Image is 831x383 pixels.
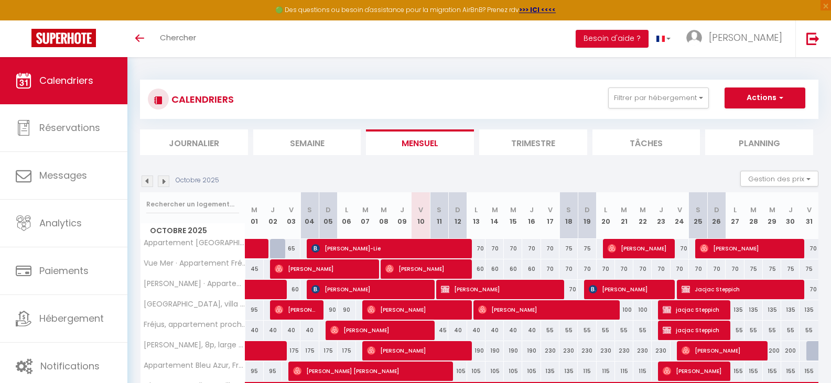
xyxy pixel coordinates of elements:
[541,259,559,279] div: 70
[245,321,264,340] div: 40
[338,192,356,239] th: 06
[264,192,282,239] th: 02
[142,259,247,267] span: Vue Mer · Appartement Fréjus Plage,1 Ch
[763,341,781,360] div: 200
[146,195,239,214] input: Rechercher un logement...
[744,259,763,279] div: 75
[300,192,319,239] th: 04
[522,362,541,381] div: 105
[652,192,670,239] th: 23
[763,259,781,279] div: 75
[633,192,652,239] th: 22
[541,362,559,381] div: 135
[141,223,245,238] span: Octobre 2025
[682,279,801,299] span: Jacjac Steppich
[385,259,467,279] span: [PERSON_NAME]
[744,192,763,239] th: 28
[744,321,763,340] div: 55
[633,341,652,360] div: 230
[140,129,248,155] li: Journalier
[608,87,709,108] button: Filtrer par hébergement
[800,321,818,340] div: 55
[733,205,737,215] abbr: L
[541,341,559,360] div: 230
[474,205,478,215] abbr: L
[437,205,441,215] abbr: S
[245,300,264,320] div: 95
[289,205,294,215] abbr: V
[275,300,319,320] span: [PERSON_NAME]
[319,192,338,239] th: 05
[663,361,726,381] span: [PERSON_NAME]
[142,280,247,288] span: [PERSON_NAME] · Appartement Pinède Azur
[485,259,504,279] div: 60
[504,341,522,360] div: 190
[522,259,541,279] div: 60
[381,205,387,215] abbr: M
[330,320,431,340] span: [PERSON_NAME]
[345,205,348,215] abbr: L
[663,320,726,340] span: jacjac Steppich
[597,192,615,239] th: 20
[578,362,596,381] div: 115
[789,205,793,215] abbr: J
[781,321,800,340] div: 55
[264,362,282,381] div: 95
[282,321,300,340] div: 40
[338,300,356,320] div: 90
[781,259,800,279] div: 75
[781,362,800,381] div: 155
[485,362,504,381] div: 105
[671,259,689,279] div: 70
[245,259,264,279] div: 45
[763,300,781,320] div: 135
[740,171,818,187] button: Gestion des prix
[448,321,467,340] div: 40
[604,205,607,215] abbr: L
[744,362,763,381] div: 155
[319,300,338,320] div: 90
[467,259,485,279] div: 60
[522,341,541,360] div: 190
[608,238,671,258] span: [PERSON_NAME]
[559,280,578,299] div: 70
[311,279,431,299] span: [PERSON_NAME]
[522,239,541,258] div: 70
[271,205,275,215] abbr: J
[769,205,775,215] abbr: M
[467,239,485,258] div: 70
[800,280,818,299] div: 70
[686,30,702,46] img: ...
[559,321,578,340] div: 55
[160,32,196,43] span: Chercher
[541,192,559,239] th: 17
[682,341,763,360] span: [PERSON_NAME]
[633,259,652,279] div: 70
[300,321,319,340] div: 40
[40,359,100,373] span: Notifications
[455,205,460,215] abbr: D
[485,321,504,340] div: 40
[689,259,707,279] div: 70
[559,259,578,279] div: 70
[307,205,312,215] abbr: S
[621,205,627,215] abbr: M
[293,361,450,381] span: [PERSON_NAME] [PERSON_NAME]
[726,300,744,320] div: 135
[578,341,596,360] div: 230
[367,341,468,360] span: [PERSON_NAME]
[467,362,485,381] div: 105
[245,192,264,239] th: 01
[726,192,744,239] th: 27
[559,341,578,360] div: 230
[744,300,763,320] div: 135
[169,87,234,111] h3: CALENDRIERS
[39,312,104,325] span: Hébergement
[176,176,219,185] p: Octobre 2025
[251,205,257,215] abbr: M
[142,300,247,308] span: [GEOGRAPHIC_DATA], villa proche centre historique
[467,321,485,340] div: 40
[522,321,541,340] div: 40
[663,300,726,320] span: jacjac Steppich
[781,300,800,320] div: 135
